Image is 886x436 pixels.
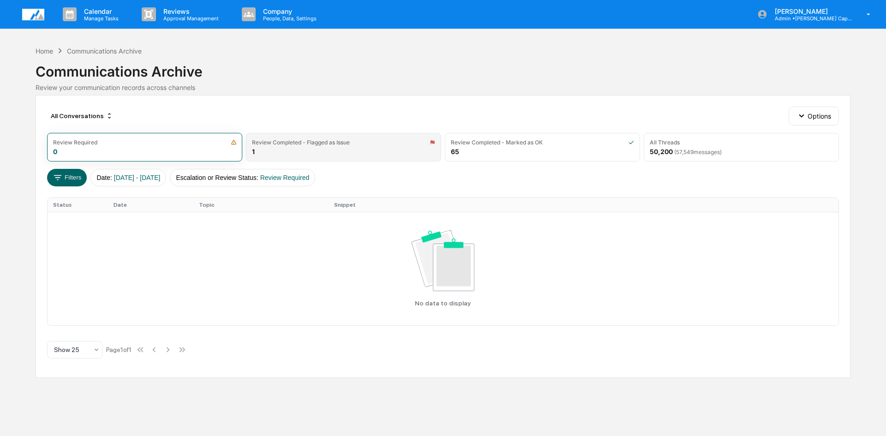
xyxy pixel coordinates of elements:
p: No data to display [415,299,471,307]
th: Topic [193,198,329,212]
div: 65 [451,148,459,155]
th: Snippet [329,198,838,212]
button: Date:[DATE] - [DATE] [90,169,166,186]
div: 0 [53,148,57,155]
span: ( 57,549 messages) [674,149,722,155]
div: Home [36,47,53,55]
p: People, Data, Settings [256,15,321,22]
div: All Conversations [47,108,117,123]
p: Approval Management [156,15,223,22]
div: Communications Archive [67,47,142,55]
p: Manage Tasks [77,15,123,22]
img: icon [430,139,435,145]
button: Escalation or Review Status:Review Required [170,169,315,186]
th: Date [108,198,193,212]
img: logo [22,9,44,20]
img: icon [629,139,634,145]
p: Calendar [77,7,123,15]
div: 50,200 [650,148,722,155]
img: No data available [412,230,474,291]
div: Review your communication records across channels [36,84,850,91]
span: [DATE] - [DATE] [114,174,161,181]
img: icon [231,139,237,145]
th: Status [48,198,108,212]
div: Communications Archive [36,56,850,80]
p: [PERSON_NAME] [767,7,853,15]
div: 1 [252,148,255,155]
p: Company [256,7,321,15]
div: Review Completed - Marked as OK [451,139,543,146]
div: Page 1 of 1 [106,346,132,353]
div: All Threads [650,139,680,146]
button: Options [789,107,839,125]
p: Admin • [PERSON_NAME] Capital Management [767,15,853,22]
button: Filters [47,169,87,186]
div: Review Required [53,139,97,146]
div: Review Completed - Flagged as Issue [252,139,350,146]
span: Review Required [260,174,310,181]
p: Reviews [156,7,223,15]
